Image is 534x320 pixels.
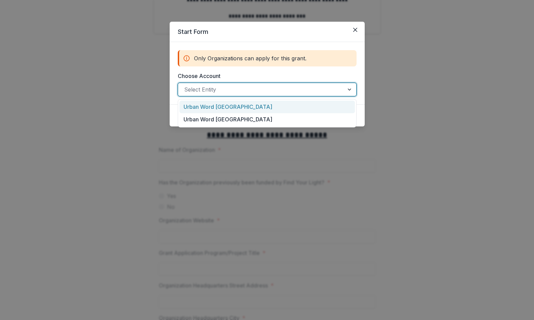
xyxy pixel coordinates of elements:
[179,113,355,126] div: Urban Word [GEOGRAPHIC_DATA]
[178,72,353,80] label: Choose Account
[350,24,361,35] button: Close
[170,22,365,42] header: Start Form
[178,50,357,66] div: Only Organizations can apply for this grant.
[179,101,355,113] div: Urban Word [GEOGRAPHIC_DATA]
